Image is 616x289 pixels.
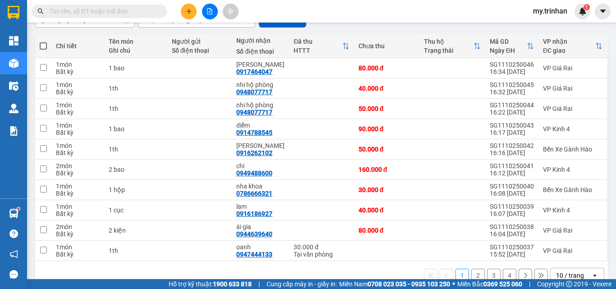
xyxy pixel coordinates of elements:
[4,42,172,54] li: 0983 44 7777
[543,206,602,214] div: VP Kinh 4
[109,47,162,54] div: Ghi chú
[9,270,18,279] span: message
[56,122,100,129] div: 1 món
[109,206,162,214] div: 1 cục
[56,129,100,136] div: Bất kỳ
[543,125,602,133] div: VP Kinh 4
[538,34,607,58] th: Toggle SortBy
[543,247,602,254] div: VP Giá Rai
[236,37,285,44] div: Người nhận
[236,61,285,68] div: HÀO TUYỀN
[236,243,285,251] div: oanh
[490,38,527,45] div: Mã GD
[109,38,162,45] div: Tên món
[591,272,598,279] svg: open
[543,186,602,193] div: Bến Xe Gành Hào
[109,227,162,234] div: 2 kiện
[543,64,602,72] div: VP Giá Rai
[56,162,100,170] div: 2 món
[52,6,97,17] b: TRÍ NHÂN
[487,269,501,282] button: 3
[294,251,349,258] div: Tại văn phòng
[490,243,534,251] div: SG1110250037
[9,36,18,46] img: dashboard-icon
[56,223,100,230] div: 2 món
[490,251,534,258] div: 15:52 [DATE]
[56,243,100,251] div: 1 món
[236,109,272,116] div: 0948077717
[359,227,415,234] div: 80.000 đ
[543,166,602,173] div: VP Kinh 4
[452,282,455,286] span: ⚪️
[368,280,450,288] strong: 0708 023 035 - 0935 103 250
[543,38,595,45] div: VP nhận
[109,166,162,173] div: 2 bao
[543,105,602,112] div: VP Giá Rai
[52,22,59,29] span: environment
[490,47,527,54] div: Ngày ĐH
[37,8,44,14] span: search
[236,122,285,129] div: diễm
[359,125,415,133] div: 90.000 đ
[56,88,100,96] div: Bất kỳ
[595,4,611,19] button: caret-down
[490,68,534,75] div: 16:34 [DATE]
[236,129,272,136] div: 0914788545
[9,250,18,258] span: notification
[9,59,18,68] img: warehouse-icon
[109,146,162,153] div: 1th
[109,85,162,92] div: 1th
[490,230,534,238] div: 16:04 [DATE]
[9,229,18,238] span: question-circle
[227,8,234,14] span: aim
[9,126,18,136] img: solution-icon
[359,105,415,112] div: 50.000 đ
[109,64,162,72] div: 1 bao
[236,88,272,96] div: 0948077717
[294,38,342,45] div: Đã thu
[56,142,100,149] div: 1 món
[223,4,239,19] button: aim
[579,7,587,15] img: icon-new-feature
[8,6,19,19] img: logo-vxr
[9,81,18,91] img: warehouse-icon
[490,142,534,149] div: SG1110250042
[236,68,272,75] div: 0917464047
[56,42,100,50] div: Chi tiết
[169,279,252,289] span: Hỗ trợ kỹ thuật:
[56,230,100,238] div: Bất kỳ
[236,101,285,109] div: nhi hộ phòng
[543,47,595,54] div: ĐC giao
[529,279,530,289] span: |
[109,125,162,133] div: 1 bao
[359,42,415,50] div: Chưa thu
[56,190,100,197] div: Bất kỳ
[56,149,100,156] div: Bất kỳ
[490,203,534,210] div: SG1110250039
[109,247,162,254] div: 1th
[585,4,588,10] span: 1
[109,105,162,112] div: 1th
[236,149,272,156] div: 0916262102
[526,5,575,17] span: my.trinhan
[56,170,100,177] div: Bất kỳ
[9,209,18,218] img: warehouse-icon
[556,271,584,280] div: 10 / trang
[56,61,100,68] div: 1 món
[566,281,572,287] span: copyright
[359,186,415,193] div: 30.000 đ
[543,85,602,92] div: VP Giá Rai
[267,279,337,289] span: Cung cấp máy in - giấy in:
[236,81,285,88] div: nhi hộ phòng
[4,67,176,82] b: GỬI : VP [GEOGRAPHIC_DATA]
[56,81,100,88] div: 1 món
[17,207,20,210] sup: 1
[56,210,100,217] div: Bất kỳ
[236,223,285,230] div: ái gia
[490,109,534,116] div: 16:22 [DATE]
[181,4,197,19] button: plus
[236,162,285,170] div: chi
[359,64,415,72] div: 80.000 đ
[236,210,272,217] div: 0916186927
[236,230,272,238] div: 0944639640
